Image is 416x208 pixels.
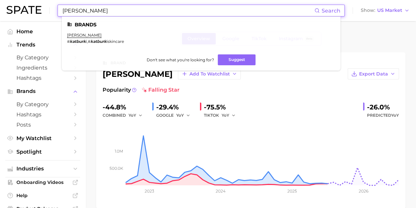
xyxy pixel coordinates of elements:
[7,6,41,14] img: SPATE
[5,86,80,96] button: Brands
[5,40,80,50] button: Trends
[146,57,214,62] span: Don't see what you're looking for?
[16,111,69,118] span: Hashtags
[16,54,69,61] span: by Category
[377,9,402,12] span: US Market
[189,71,230,77] span: Add to Watchlist
[16,193,69,198] span: Help
[359,189,368,193] tspan: 2026
[129,111,143,119] button: YoY
[16,101,69,107] span: by Category
[5,109,80,120] a: Hashtags
[391,113,399,118] span: YoY
[204,102,240,112] div: -75.5%
[5,133,80,143] a: My Watchlist
[176,112,184,118] span: YoY
[67,39,70,44] span: #
[218,54,256,65] button: Suggest
[322,8,340,14] span: Search
[16,122,69,128] span: Posts
[367,102,399,112] div: -26.0%
[5,63,80,73] a: Ingredients
[5,99,80,109] a: by Category
[16,135,69,141] span: My Watchlist
[361,9,375,12] span: Show
[204,111,240,119] div: TIKTOK
[5,73,80,83] a: Hashtags
[222,111,236,119] button: YoY
[62,5,314,16] input: Search here for a brand, industry, or ingredient
[103,102,147,112] div: -44.8%
[178,68,241,79] button: Add to Watchlist
[145,189,154,193] tspan: 2023
[16,88,69,94] span: Brands
[16,28,69,35] span: Home
[107,39,124,44] span: iskincare
[129,112,136,118] span: YoY
[88,39,90,44] span: #
[5,120,80,130] a: Posts
[156,111,195,119] div: GOOGLE
[86,39,87,44] span: i
[5,26,80,37] a: Home
[348,68,399,79] button: Export Data
[67,33,102,38] a: [PERSON_NAME]
[70,39,86,44] em: katburk
[359,71,388,77] span: Export Data
[103,68,241,79] div: [PERSON_NAME]
[16,75,69,81] span: Hashtags
[5,191,80,200] a: Help
[16,166,69,172] span: Industries
[5,52,80,63] a: by Category
[156,102,195,112] div: -29.4%
[103,111,147,119] div: combined
[103,86,131,94] span: Popularity
[5,147,80,157] a: Spotlight
[176,111,190,119] button: YoY
[216,189,226,193] tspan: 2024
[67,22,335,27] li: Brands
[16,42,69,48] span: Trends
[16,179,69,185] span: Onboarding Videos
[359,6,411,15] button: ShowUS Market
[142,86,180,94] span: falling star
[90,39,107,44] em: katburk
[5,164,80,174] button: Industries
[142,87,147,93] img: falling star
[16,149,69,155] span: Spotlight
[67,39,124,44] div: ,
[16,65,69,71] span: Ingredients
[367,111,399,119] span: Predicted
[287,189,297,193] tspan: 2025
[222,112,229,118] span: YoY
[5,177,80,187] a: Onboarding Videos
